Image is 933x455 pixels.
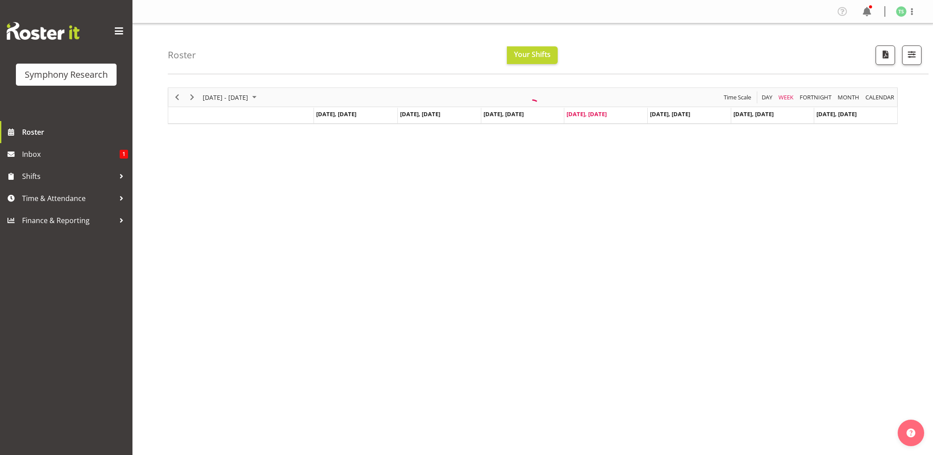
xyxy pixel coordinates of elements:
button: Filter Shifts [902,45,922,65]
div: Timeline Week of September 18, 2025 [168,87,898,124]
button: Your Shifts [507,46,558,64]
span: Your Shifts [514,49,551,59]
span: 1 [120,150,128,159]
span: Roster [22,125,128,139]
img: Rosterit website logo [7,22,79,40]
span: Time & Attendance [22,192,115,205]
div: Symphony Research [25,68,108,81]
button: Download a PDF of the roster according to the set date range. [876,45,895,65]
img: tanya-stebbing1954.jpg [896,6,907,17]
h4: Roster [168,50,196,60]
img: help-xxl-2.png [907,428,915,437]
span: Inbox [22,148,120,161]
span: Finance & Reporting [22,214,115,227]
span: Shifts [22,170,115,183]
